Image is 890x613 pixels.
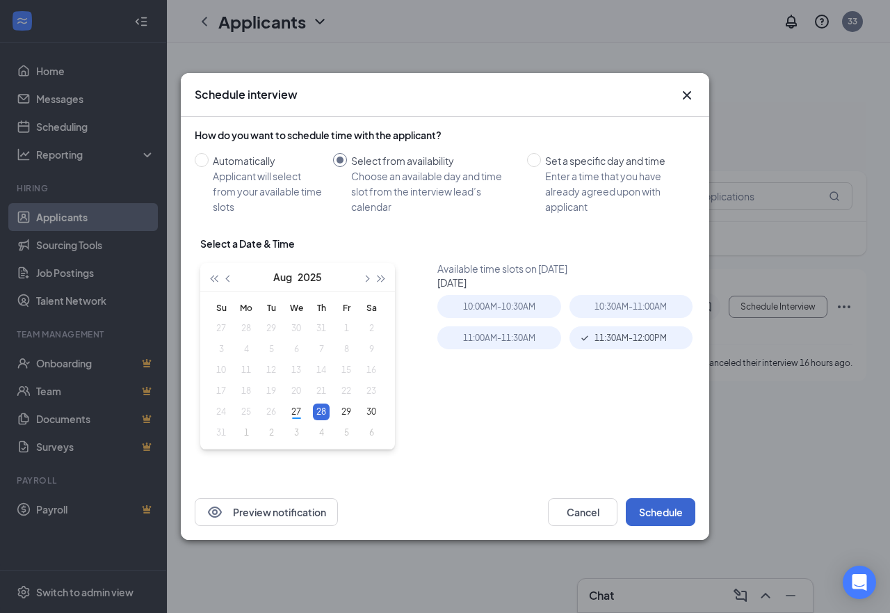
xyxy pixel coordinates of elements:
div: Applicant will select from your available time slots [213,168,322,214]
button: Cancel [548,498,617,526]
div: 1 [238,424,254,441]
div: 11:30AM - 12:00PM [569,326,693,349]
div: 29 [338,404,355,420]
div: 28 [313,404,330,420]
button: Schedule [626,498,695,526]
button: EyePreview notification [195,498,338,526]
div: 4 [313,424,330,441]
div: Open Intercom Messenger [843,566,876,599]
div: Select a Date & Time [200,237,295,250]
div: 10:30AM - 11:00AM [569,295,693,318]
div: How do you want to schedule time with the applicant? [195,128,695,142]
div: 11:00AM - 11:30AM [437,326,560,349]
div: 3 [288,424,305,441]
td: 2025-09-05 [334,422,359,443]
td: 2025-09-03 [284,422,309,443]
th: Fr [334,297,359,318]
div: 2 [263,424,280,441]
div: 10:00AM - 10:30AM [437,295,560,318]
div: Select from availability [351,153,516,168]
h3: Schedule interview [195,87,298,102]
button: Aug [273,263,292,291]
svg: Checkmark [579,333,590,344]
th: Th [309,297,334,318]
td: 2025-08-30 [359,401,384,422]
td: 2025-09-01 [234,422,259,443]
div: 30 [363,404,380,420]
td: 2025-08-29 [334,401,359,422]
div: Enter a time that you have already agreed upon with applicant [545,168,684,214]
td: 2025-09-06 [359,422,384,443]
td: 2025-09-04 [309,422,334,443]
div: [DATE] [437,276,701,289]
svg: Cross [679,87,695,104]
div: Choose an available day and time slot from the interview lead’s calendar [351,168,516,214]
div: 27 [288,404,305,420]
th: Tu [259,297,284,318]
td: 2025-08-27 [284,401,309,422]
div: 5 [338,424,355,441]
svg: Eye [207,504,223,520]
button: 2025 [298,263,322,291]
th: We [284,297,309,318]
td: 2025-08-28 [309,401,334,422]
div: Set a specific day and time [545,153,684,168]
th: Su [209,297,234,318]
td: 2025-09-02 [259,422,284,443]
div: Available time slots on [DATE] [437,262,701,276]
button: Close [679,87,695,104]
div: Automatically [213,153,322,168]
th: Mo [234,297,259,318]
th: Sa [359,297,384,318]
div: 6 [363,424,380,441]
